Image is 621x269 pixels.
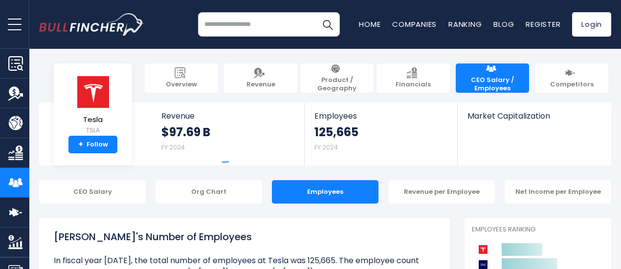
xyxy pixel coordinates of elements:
img: bullfincher logo [39,13,144,36]
span: Market Capitalization [467,111,600,121]
a: Go to homepage [39,13,144,36]
div: Employees [272,180,378,204]
a: Revenue [224,63,297,93]
a: +Follow [68,136,117,153]
h1: [PERSON_NAME]'s Number of Employees [54,229,435,244]
a: Register [526,19,560,29]
span: Competitors [550,81,594,89]
strong: $97.69 B [161,124,210,140]
img: Tesla competitors logo [477,243,489,256]
a: Market Capitalization [458,103,610,137]
strong: 125,665 [314,124,358,140]
a: Employees 125,665 FY 2024 [305,103,457,166]
span: Product / Geography [305,76,369,93]
button: Search [315,12,340,37]
a: Login [572,12,611,37]
a: Product / Geography [300,63,374,93]
strong: + [78,140,83,149]
span: Overview [166,81,197,89]
a: Blog [493,19,514,29]
a: CEO Salary / Employees [456,63,529,93]
small: TSLA [76,126,110,135]
a: Overview [145,63,218,93]
small: FY 2024 [314,143,338,151]
div: Net Income per Employee [505,180,611,204]
span: Tesla [76,116,110,124]
a: Ranking [448,19,482,29]
small: FY 2024 [161,143,185,151]
a: Tesla TSLA [75,75,111,136]
a: Revenue $97.69 B FY 2024 [152,103,305,166]
span: Employees [314,111,447,121]
span: CEO Salary / Employees [461,76,524,93]
span: Financials [396,81,431,89]
a: Competitors [535,63,608,93]
div: CEO Salary [39,180,146,204]
div: Revenue per Employee [388,180,495,204]
div: Org Chart [155,180,262,204]
span: Revenue [161,111,295,121]
a: Financials [377,63,450,93]
a: Home [359,19,380,29]
a: Companies [392,19,437,29]
p: Employees Ranking [472,226,604,234]
span: Revenue [246,81,275,89]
